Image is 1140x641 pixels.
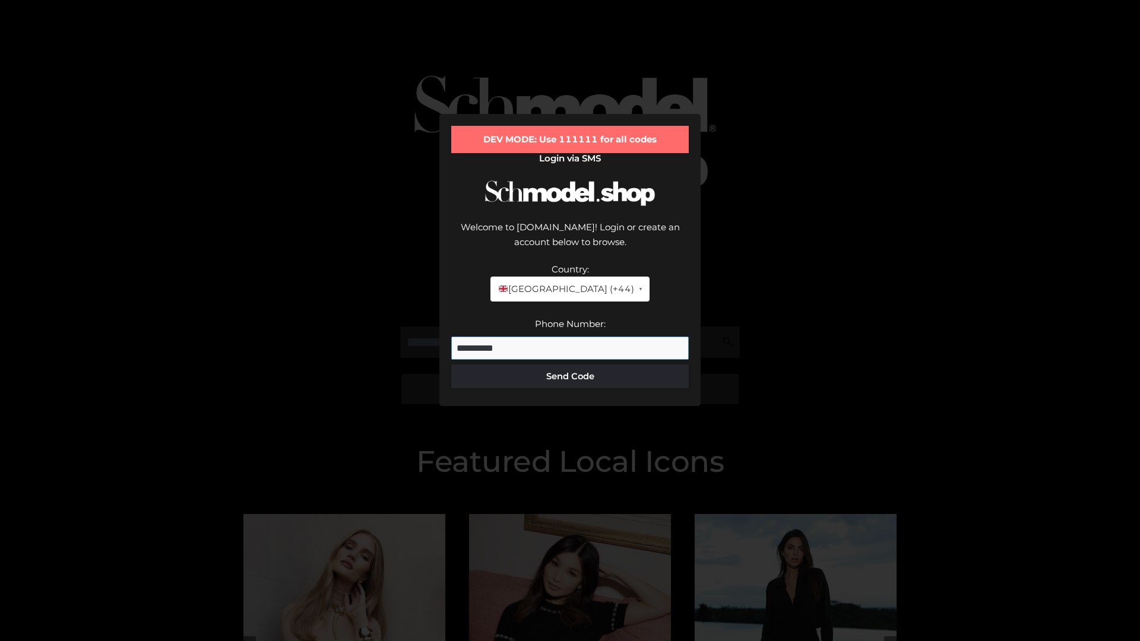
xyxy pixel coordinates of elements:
[451,364,689,388] button: Send Code
[552,264,589,275] label: Country:
[499,284,508,293] img: 🇬🇧
[451,220,689,262] div: Welcome to [DOMAIN_NAME]! Login or create an account below to browse.
[481,170,659,217] img: Schmodel Logo
[451,153,689,164] h2: Login via SMS
[535,318,606,329] label: Phone Number:
[451,126,689,153] div: DEV MODE: Use 111111 for all codes
[498,281,634,297] span: [GEOGRAPHIC_DATA] (+44)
